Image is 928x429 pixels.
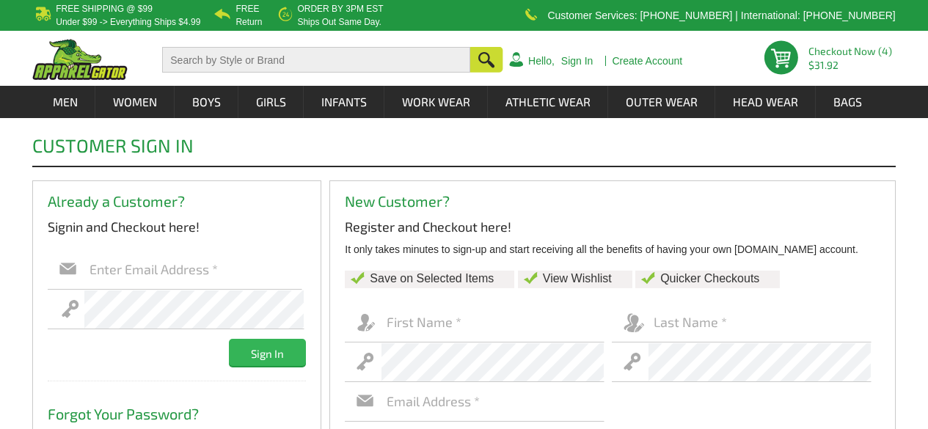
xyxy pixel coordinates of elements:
p: It only takes minutes to sign-up and start receiving all the benefits of having your own [DOMAIN_... [345,243,880,256]
h2: Forgot Your Password? [48,394,306,423]
span: $31.92 [808,60,896,70]
p: under $99 -> everything ships $4.99 [56,18,200,26]
a: Hello, [528,56,555,66]
input: Sign In [229,339,306,366]
img: ApparelGator [32,39,128,80]
input: Email Address * [381,382,604,422]
li: Save on Selected Items [345,271,514,288]
a: Men [36,86,95,118]
b: Order by 3PM EST [297,4,383,14]
a: Sign In [561,56,593,66]
p: Register and Checkout here! [345,218,880,235]
a: Athletic Wear [489,86,607,118]
a: Create Account [612,56,682,66]
h2: New Customer? [345,181,880,210]
p: Signin and Checkout here! [48,218,306,235]
a: Girls [239,86,303,118]
a: Bags [816,86,879,118]
a: Infants [304,86,384,118]
a: Women [96,86,174,118]
p: ships out same day. [297,18,383,26]
p: Return [235,18,262,26]
li: View Wishlist [518,271,632,288]
input: Last Name * [648,303,872,342]
input: Enter Email Address * [84,250,302,290]
input: First Name * [381,303,604,342]
a: Work Wear [385,86,487,118]
p: Customer Services: [PHONE_NUMBER] | International: [PHONE_NUMBER] [547,11,895,20]
h2: Already a Customer? [48,181,306,210]
h1: Customer Sign In [32,136,895,166]
a: Boys [175,86,238,118]
b: Free [235,4,259,14]
b: Free Shipping @ $99 [56,4,153,14]
a: Outer Wear [609,86,715,118]
li: Quicker Checkouts [635,271,780,288]
input: Search by Style or Brand [162,47,470,73]
a: Head Wear [716,86,815,118]
a: Checkout Now (4) [808,45,892,57]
